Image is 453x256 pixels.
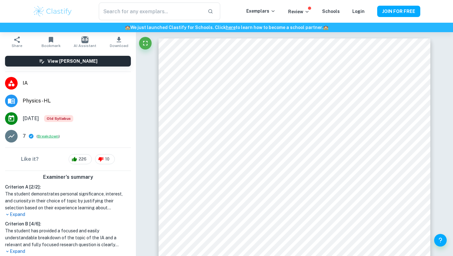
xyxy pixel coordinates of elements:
button: Bookmark [34,33,68,51]
button: Help and Feedback [434,234,447,247]
h6: Like it? [21,155,39,163]
h6: View [PERSON_NAME] [48,58,98,65]
a: Schools [322,9,340,14]
span: Bookmark [42,44,61,48]
span: Download [110,44,128,48]
span: 🏫 [125,25,130,30]
a: Login [352,9,365,14]
div: 10 [95,154,115,164]
img: Clastify logo [33,5,73,18]
h6: We just launched Clastify for Schools. Click to learn how to become a school partner. [1,24,452,31]
button: Download [102,33,136,51]
button: JOIN FOR FREE [377,6,420,17]
button: Fullscreen [139,37,152,49]
p: Review [288,8,310,15]
button: Breakdown [38,133,59,139]
button: AI Assistant [68,33,102,51]
h6: Criterion A [ 2 / 2 ]: [5,183,131,190]
p: Expand [5,211,131,218]
span: 10 [102,156,113,162]
img: AI Assistant [81,36,88,43]
span: Share [12,44,22,48]
span: AI Assistant [74,44,96,48]
h1: The student has provided a focused and easily understandable breakdown of the topic of the IA and... [5,227,131,248]
span: IA [23,79,131,87]
div: Starting from the May 2025 session, the Physics IA requirements have changed. It's OK to refer to... [44,115,73,122]
button: View [PERSON_NAME] [5,56,131,67]
p: Expand [5,248,131,255]
span: ( ) [36,133,60,139]
a: here [226,25,236,30]
h6: Examiner's summary [3,173,133,181]
span: 🏫 [323,25,328,30]
span: [DATE] [23,115,39,122]
p: Exemplars [246,8,276,15]
h1: The student demonstrates personal significance, interest, and curiosity in their choice of topic ... [5,190,131,211]
span: Physics - HL [23,97,131,105]
h6: Criterion B [ 4 / 6 ]: [5,220,131,227]
span: 226 [75,156,90,162]
span: Old Syllabus [44,115,73,122]
p: 7 [23,132,26,140]
input: Search for any exemplars... [99,3,203,20]
div: 226 [69,154,92,164]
